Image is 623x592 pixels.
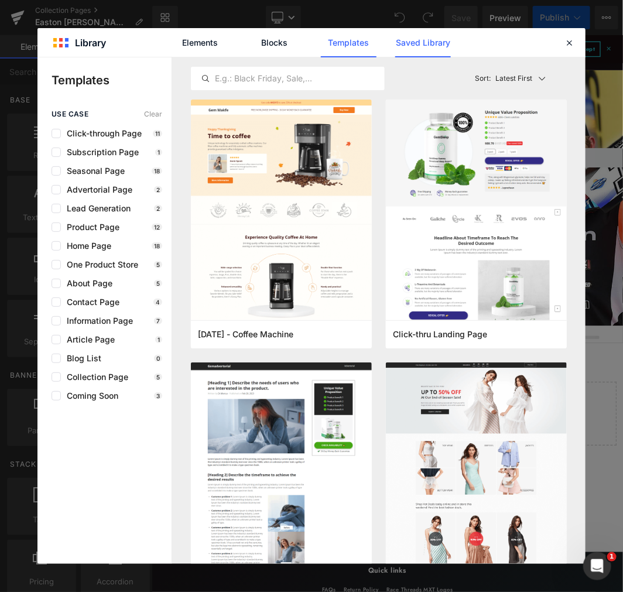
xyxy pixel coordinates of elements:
[310,437,317,454] span: 2
[61,204,131,213] span: Lead Generation
[244,549,350,572] a: Explore Blocks
[52,110,88,118] span: use case
[154,261,162,268] p: 5
[61,223,119,232] span: Product Page
[61,354,101,363] span: Blog List
[61,297,119,307] span: Contact Page
[345,437,355,454] span: ...
[49,12,569,30] span: This website uses cookies to ensure you get the best experience.
[61,316,133,326] span: Information Page
[359,549,464,572] a: Add Single Section
[475,74,491,83] span: Sort:
[144,110,162,118] span: Clear
[154,280,162,287] p: 5
[321,28,376,57] a: Templates
[154,355,162,362] p: 0
[293,437,299,454] span: 1
[61,185,132,194] span: Advertorial Page
[393,329,487,340] span: Click-thru Landing Page
[61,372,128,382] span: Collection Page
[154,392,162,399] p: 3
[155,149,162,156] p: 1
[61,241,111,251] span: Home Page
[328,437,334,454] span: 3
[17,9,40,33] img: MX Threads
[61,129,142,138] span: Click-through Page
[191,71,384,85] input: E.g.: Black Friday, Sale,...
[172,28,228,57] a: Elements
[61,391,118,401] span: Coming Soon
[471,67,567,90] button: Latest FirstSort:Latest First
[52,71,172,89] p: Templates
[154,205,162,212] p: 2
[153,299,162,306] p: 4
[198,329,293,340] span: Thanksgiving - Coffee Machine
[61,260,138,269] span: One Product Store
[61,166,125,176] span: Seasonal Page
[61,148,139,157] span: Subscription Page
[152,242,162,249] p: 18
[61,279,112,288] span: About Page
[341,12,396,30] a: Learn more
[496,73,533,84] p: Latest First
[152,167,162,174] p: 18
[395,28,451,57] a: Saved Library
[247,28,302,57] a: Blocks
[154,317,162,324] p: 7
[367,437,378,454] span: 10
[154,374,162,381] p: 5
[61,335,115,344] span: Article Page
[583,552,611,580] iframe: Intercom live chat
[154,186,162,193] p: 2
[155,336,162,343] p: 1
[390,437,415,454] span: NEXT
[153,130,162,137] p: 11
[152,224,162,231] p: 12
[607,552,617,562] span: 1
